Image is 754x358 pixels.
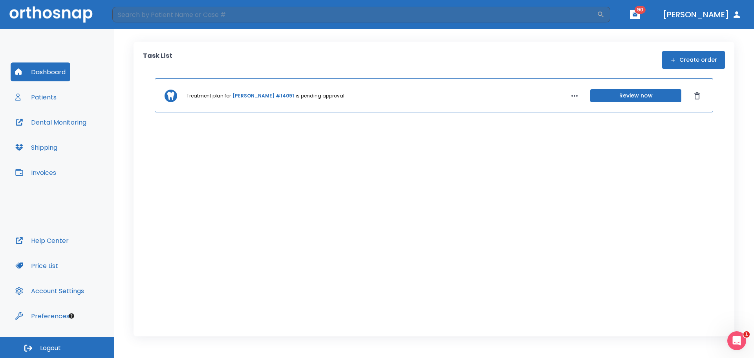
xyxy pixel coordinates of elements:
[660,7,745,22] button: [PERSON_NAME]
[112,7,597,22] input: Search by Patient Name or Case #
[743,331,750,338] span: 1
[143,51,172,69] p: Task List
[40,344,61,352] span: Logout
[11,307,74,325] button: Preferences
[11,163,61,182] button: Invoices
[11,62,70,81] button: Dashboard
[590,89,681,102] button: Review now
[68,312,75,319] div: Tooltip anchor
[11,88,61,106] button: Patients
[662,51,725,69] button: Create order
[11,138,62,157] button: Shipping
[187,92,231,99] p: Treatment plan for
[9,6,93,22] img: Orthosnap
[691,90,703,102] button: Dismiss
[11,256,63,275] button: Price List
[727,331,746,350] iframe: Intercom live chat
[232,92,294,99] a: [PERSON_NAME] #14091
[296,92,344,99] p: is pending approval
[11,113,91,132] button: Dental Monitoring
[11,231,73,250] button: Help Center
[11,281,89,300] button: Account Settings
[635,6,646,14] span: 90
